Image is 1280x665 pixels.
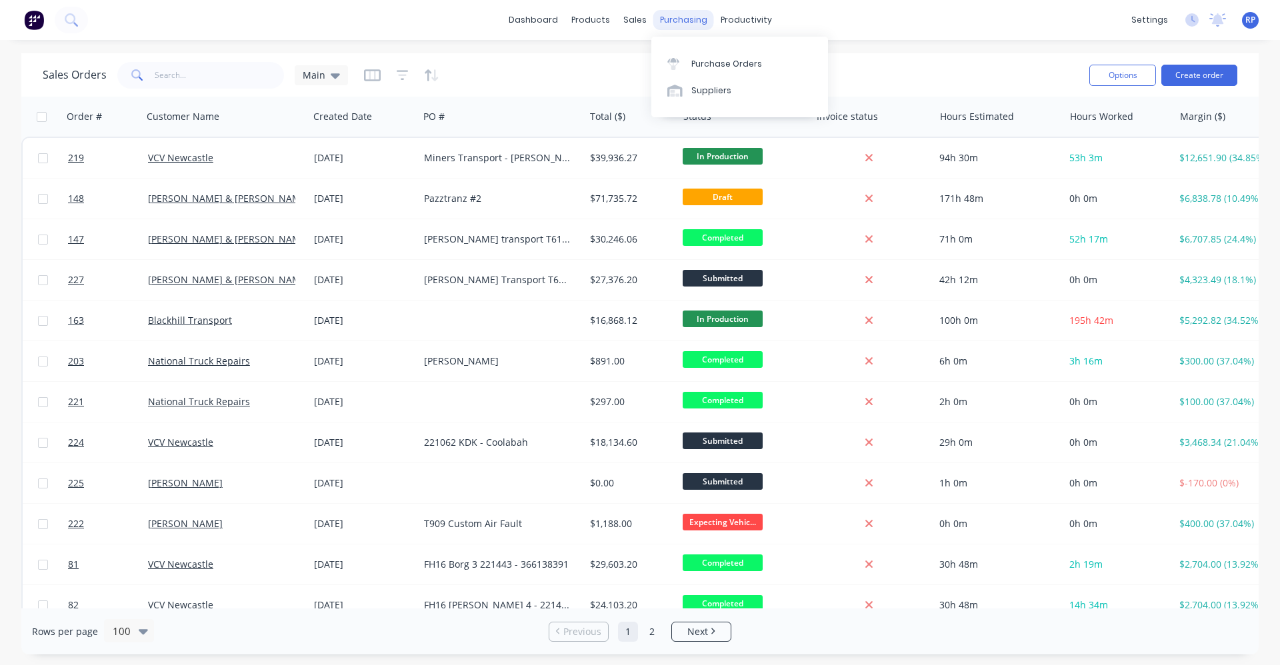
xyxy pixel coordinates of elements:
span: Completed [683,595,763,612]
div: 6h 0m [939,354,1053,368]
div: Total ($) [590,110,625,123]
div: Customer Name [147,110,219,123]
span: 225 [68,476,84,490]
span: 221 [68,395,84,408]
div: Miners Transport - [PERSON_NAME] 815922 [424,151,571,165]
a: Suppliers [651,77,828,104]
span: 0h 0m [1069,395,1097,408]
span: 227 [68,273,84,287]
div: 0h 0m [939,517,1053,530]
div: [PERSON_NAME] Transport T610SAR Chassis - 492792 [424,273,571,287]
span: Submitted [683,432,763,449]
div: $0.00 [590,476,668,490]
a: [PERSON_NAME] & [PERSON_NAME] Newcastle [148,233,358,245]
div: [DATE] [314,517,413,530]
div: $891.00 [590,354,668,368]
div: [DATE] [314,436,413,449]
span: 3h 16m [1069,354,1103,367]
a: 225 [68,463,148,503]
div: sales [617,10,653,30]
div: $6,707.85 (24.4%) [1179,233,1264,246]
div: [DATE] [314,151,413,165]
div: $300.00 (37.04%) [1179,354,1264,368]
div: $2,704.00 (13.92%) [1179,558,1264,571]
span: 219 [68,151,84,165]
div: PO # [423,110,445,123]
a: 163 [68,301,148,340]
img: Factory [24,10,44,30]
div: [PERSON_NAME] transport T610 493236 [424,233,571,246]
span: Completed [683,351,763,368]
a: 221 [68,382,148,422]
div: $100.00 (37.04%) [1179,395,1264,408]
div: [DATE] [314,395,413,408]
div: T909 Custom Air Fault [424,517,571,530]
span: 0h 0m [1069,476,1097,489]
div: 1h 0m [939,476,1053,490]
span: 14h 34m [1069,598,1108,611]
div: $24,103.20 [590,598,668,612]
span: Main [303,68,325,82]
span: Completed [683,554,763,571]
a: 81 [68,544,148,584]
div: $29,603.20 [590,558,668,571]
div: 29h 0m [939,436,1053,449]
div: FH16 Borg 3 221443 - 366138391 [424,558,571,571]
span: Rows per page [32,625,98,638]
span: 53h 3m [1069,151,1103,164]
span: 0h 0m [1069,192,1097,205]
span: 0h 0m [1069,436,1097,448]
span: 203 [68,354,84,368]
div: $12,651.90 (34.85%) [1179,151,1264,165]
div: productivity [714,10,779,30]
a: [PERSON_NAME] [148,517,223,530]
div: Hours Worked [1070,110,1133,123]
span: 147 [68,233,84,246]
a: Previous page [549,625,608,638]
div: 2h 0m [939,395,1053,408]
a: VCV Newcastle [148,558,213,570]
div: Invoice status [817,110,878,123]
a: dashboard [502,10,565,30]
div: [DATE] [314,354,413,368]
span: Submitted [683,473,763,490]
div: 94h 30m [939,151,1053,165]
div: 171h 48m [939,192,1053,205]
span: 148 [68,192,84,205]
div: Suppliers [691,85,731,97]
a: 227 [68,260,148,300]
div: $400.00 (37.04%) [1179,517,1264,530]
span: Completed [683,229,763,246]
span: 163 [68,314,84,327]
a: Page 1 is your current page [618,622,638,642]
div: 42h 12m [939,273,1053,287]
a: Page 2 [642,622,662,642]
div: products [565,10,617,30]
a: [PERSON_NAME] & [PERSON_NAME] Newcastle [148,273,358,286]
span: Expecting Vehic... [683,514,763,530]
a: VCV Newcastle [148,598,213,611]
a: [PERSON_NAME] [148,476,223,489]
span: In Production [683,311,763,327]
span: 2h 19m [1069,558,1103,570]
ul: Pagination [543,622,737,642]
div: $-170.00 (0%) [1179,476,1264,490]
a: [PERSON_NAME] & [PERSON_NAME] Newcastle [148,192,358,205]
div: $27,376.20 [590,273,668,287]
span: In Production [683,148,763,165]
a: 147 [68,219,148,259]
div: Margin ($) [1180,110,1225,123]
a: Purchase Orders [651,50,828,77]
div: $297.00 [590,395,668,408]
span: 81 [68,558,79,571]
span: 0h 0m [1069,273,1097,286]
div: [DATE] [314,314,413,327]
div: 71h 0m [939,233,1053,246]
span: Completed [683,392,763,408]
a: Blackhill Transport [148,314,232,327]
div: [DATE] [314,598,413,612]
div: Order # [67,110,102,123]
a: 203 [68,341,148,381]
span: 222 [68,517,84,530]
button: Create order [1161,65,1237,86]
